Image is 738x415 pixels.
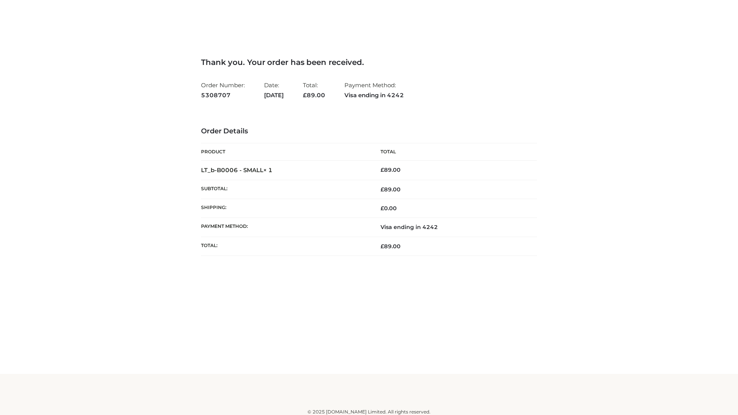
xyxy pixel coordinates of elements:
th: Total: [201,237,369,256]
li: Payment Method: [344,78,404,102]
bdi: 0.00 [381,205,397,212]
strong: × 1 [263,166,273,174]
span: 89.00 [381,186,401,193]
strong: [DATE] [264,90,284,100]
th: Payment method: [201,218,369,237]
bdi: 89.00 [381,166,401,173]
th: Shipping: [201,199,369,218]
th: Subtotal: [201,180,369,199]
td: Visa ending in 4242 [369,218,537,237]
li: Date: [264,78,284,102]
span: 89.00 [381,243,401,250]
span: £ [303,91,307,99]
span: £ [381,205,384,212]
th: Product [201,143,369,161]
h3: Order Details [201,127,537,136]
h3: Thank you. Your order has been received. [201,58,537,67]
th: Total [369,143,537,161]
strong: Visa ending in 4242 [344,90,404,100]
strong: 5308707 [201,90,245,100]
span: £ [381,186,384,193]
li: Total: [303,78,325,102]
span: £ [381,166,384,173]
span: £ [381,243,384,250]
li: Order Number: [201,78,245,102]
strong: LT_b-B0006 - SMALL [201,166,273,174]
span: 89.00 [303,91,325,99]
